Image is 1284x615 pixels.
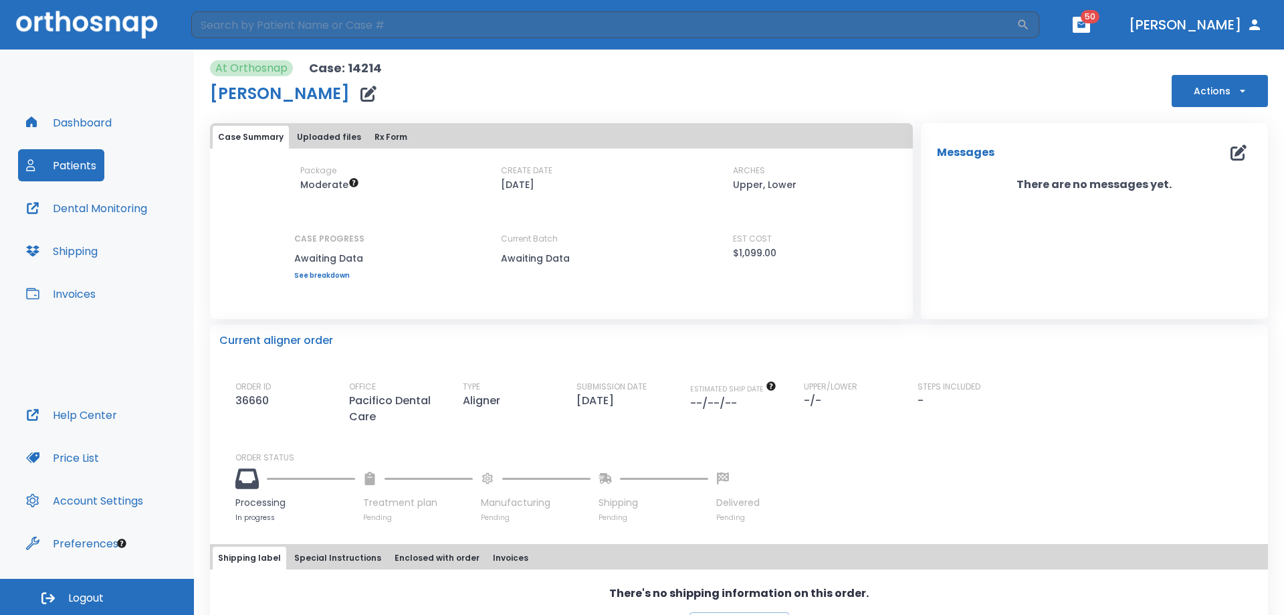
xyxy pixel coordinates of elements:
button: Account Settings [18,485,151,517]
p: There's no shipping information on this order. [609,586,869,602]
button: Case Summary [213,126,289,149]
img: Orthosnap [16,11,158,38]
button: Price List [18,442,107,474]
p: ARCHES [733,165,765,177]
p: EST COST [733,233,772,245]
div: Tooltip anchor [116,537,128,549]
p: TYPE [463,381,480,393]
a: See breakdown [294,272,364,280]
p: At Orthosnap [215,60,288,76]
button: Uploaded files [292,126,366,149]
button: Invoices [18,278,104,310]
div: tabs [213,126,910,149]
button: Patients [18,149,104,181]
p: Awaiting Data [294,250,364,266]
p: Current Batch [501,233,621,245]
p: -/- [804,393,827,409]
button: Dashboard [18,106,120,139]
p: Aligner [463,393,506,409]
button: Help Center [18,399,125,431]
h1: [PERSON_NAME] [210,86,350,102]
button: Invoices [488,547,534,569]
p: Awaiting Data [501,250,621,266]
button: Enclosed with order [389,547,485,569]
p: --/--/-- [690,396,742,412]
p: CREATE DATE [501,165,552,177]
p: Processing [235,496,355,510]
p: [DATE] [576,393,619,409]
span: Up to 20 Steps (40 aligners) [300,178,359,191]
p: In progress [235,513,355,523]
button: Shipping label [213,547,286,569]
button: Rx Form [369,126,413,149]
p: Pending [716,513,760,523]
p: - [918,393,924,409]
p: OFFICE [349,381,376,393]
p: Shipping [599,496,708,510]
button: Special Instructions [289,547,387,569]
p: Current aligner order [219,333,333,349]
p: ORDER ID [235,381,271,393]
p: Pending [363,513,473,523]
span: Logout [68,591,104,606]
p: Treatment plan [363,496,473,510]
p: UPPER/LOWER [804,381,857,393]
p: ORDER STATUS [235,452,1259,464]
button: Preferences [18,527,126,559]
p: 36660 [235,393,274,409]
p: Manufacturing [481,496,591,510]
button: Dental Monitoring [18,192,155,224]
input: Search by Patient Name or Case # [191,11,1016,38]
p: Upper, Lower [733,177,796,193]
p: CASE PROGRESS [294,233,364,245]
button: Shipping [18,235,106,267]
p: Pacifico Dental Care [349,393,463,425]
p: Pending [599,513,708,523]
span: The date will be available after approving treatment plan [690,384,776,394]
p: $1,099.00 [733,245,776,261]
p: STEPS INCLUDED [918,381,980,393]
p: Case: 14214 [309,60,382,76]
span: 50 [1081,10,1099,23]
button: Actions [1172,75,1268,107]
p: Messages [937,145,994,161]
p: There are no messages yet. [921,177,1268,193]
p: Package [300,165,336,177]
p: Delivered [716,496,760,510]
p: SUBMISSION DATE [576,381,647,393]
p: Pending [481,513,591,523]
button: [PERSON_NAME] [1123,13,1268,37]
div: tabs [213,547,1265,569]
p: [DATE] [501,177,534,193]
